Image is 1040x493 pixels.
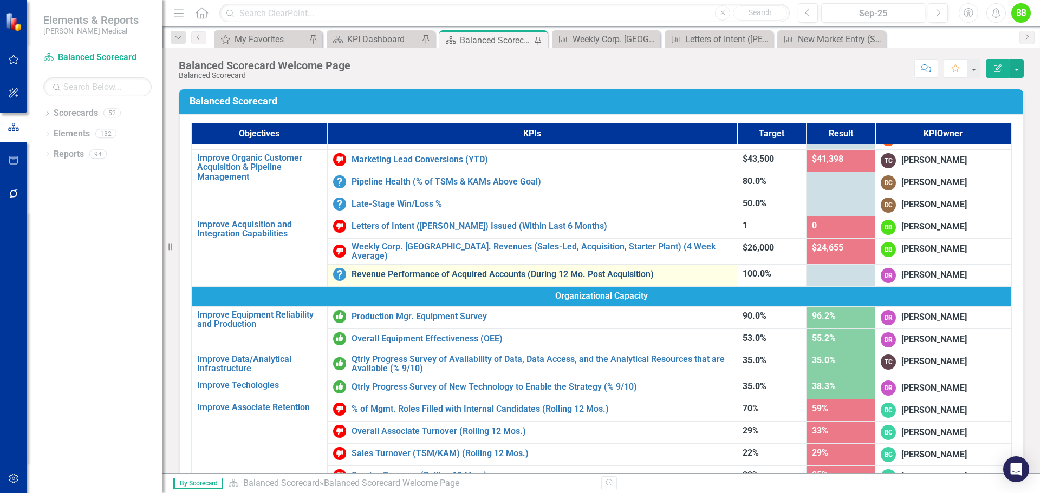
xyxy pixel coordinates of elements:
span: 35.0% [743,355,766,365]
td: Double-Click to Edit [191,286,1011,306]
div: Balanced Scorecard Welcome Page [179,60,350,71]
td: Double-Click to Edit Right Click for Context Menu [327,328,737,351]
span: Organizational Capacity [197,290,1005,303]
td: Double-Click to Edit [875,306,1011,328]
td: Double-Click to Edit [875,264,1011,286]
a: Balanced Scorecard [43,51,152,64]
img: Below Target [333,153,346,166]
img: Below Target [333,220,346,233]
img: Below Target [333,447,346,460]
span: 35.0% [743,381,766,391]
img: On or Above Target [333,357,346,370]
div: DR [881,310,896,325]
div: [PERSON_NAME] [901,199,967,211]
div: 132 [95,129,116,139]
a: Improve Techologies [197,380,322,390]
div: [PERSON_NAME] [901,176,967,189]
a: % of Mgmt. Roles Filled with Internal Candidates (Rolling 12 Mos.) [352,404,731,414]
td: Double-Click to Edit [875,216,1011,238]
div: TC [881,354,896,370]
div: BC [881,425,896,440]
button: Search [733,5,787,21]
a: KPI Dashboard [329,32,419,46]
td: Double-Click to Edit Right Click for Context Menu [327,422,737,444]
div: DC [881,175,896,190]
a: Elements [54,128,90,140]
div: DR [881,380,896,396]
img: On or Above Target [333,332,346,345]
input: Search ClearPoint... [219,4,790,23]
img: Below Target [333,425,346,438]
td: Double-Click to Edit Right Click for Context Menu [191,351,327,377]
input: Search Below... [43,77,152,96]
a: Sales Turnover (TSM/KAM) (Rolling 12 Mos.) [352,449,731,458]
div: [PERSON_NAME] [901,269,967,281]
img: Below Target [333,469,346,482]
button: Sep-25 [821,3,925,23]
a: Reports [54,148,84,161]
span: 0 [812,220,817,231]
div: Balanced Scorecard Welcome Page [460,34,531,47]
div: Weekly Corp. [GEOGRAPHIC_DATA]. Revenues (Sales-Led, Acquisition, Starter Plant) (4 Week Average) [573,32,658,46]
span: 38.3% [812,381,836,391]
td: Double-Click to Edit [875,444,1011,466]
div: [PERSON_NAME] [901,471,967,483]
td: Double-Click to Edit Right Click for Context Menu [327,194,737,216]
span: 33% [812,425,828,436]
div: [PERSON_NAME] [901,449,967,461]
div: 52 [103,109,121,118]
div: [PERSON_NAME] [901,356,967,368]
span: 80.0% [743,176,766,186]
img: On or Above Target [333,310,346,323]
a: Improve Data/Analytical Infrastructure [197,354,322,373]
span: $43,500 [743,154,774,164]
a: Improve Associate Retention [197,403,322,412]
img: ClearPoint Strategy [5,12,24,31]
td: Double-Click to Edit [875,399,1011,422]
a: Production Mgr. Equipment Survey [352,312,731,321]
div: Balanced Scorecard Welcome Page [324,478,459,488]
img: Below Target [333,403,346,416]
td: Double-Click to Edit Right Click for Context Menu [191,306,327,351]
a: Balanced Scorecard [243,478,320,488]
div: [PERSON_NAME] [901,154,967,167]
a: Letters of Intent ([PERSON_NAME]) Issued (Within Last 6 Months) [352,221,731,231]
div: DC [881,198,896,213]
div: KPI Dashboard [347,32,419,46]
td: Double-Click to Edit [875,422,1011,444]
div: BC [881,403,896,418]
a: Qtrly Progress Survey of New Technology to Enable the Strategy (% 9/10) [352,382,731,392]
td: Double-Click to Edit Right Click for Context Menu [327,149,737,172]
span: 90.0% [743,311,766,321]
span: 59% [812,403,828,413]
div: Letters of Intent ([PERSON_NAME]) Issued (Within Last 6 Months) [685,32,770,46]
a: Service Turnover (Rolling 12 Mos.) [352,471,731,481]
span: 70% [743,403,759,413]
a: Late-Stage Win/Loss % [352,199,731,209]
span: 35.0% [812,355,836,365]
td: Double-Click to Edit Right Click for Context Menu [327,306,737,328]
div: BB [881,242,896,257]
span: 100.0% [743,268,771,279]
div: » [228,477,593,490]
span: 22% [743,448,759,458]
span: 96.2% [812,311,836,321]
span: 1 [743,220,747,231]
img: No Information [333,268,346,281]
small: [PERSON_NAME] Medical [43,27,139,35]
div: [PERSON_NAME] [901,311,967,324]
td: Double-Click to Edit Right Click for Context Menu [327,466,737,488]
div: BB [881,220,896,235]
a: My Favorites [217,32,306,46]
h3: Balanced Scorecard [190,96,1017,107]
button: BB [1011,3,1031,23]
span: Search [749,8,772,17]
td: Double-Click to Edit Right Click for Context Menu [327,238,737,264]
a: Letters of Intent ([PERSON_NAME]) Issued (Within Last 6 Months) [667,32,770,46]
img: No Information [333,198,346,211]
td: Double-Click to Edit Right Click for Context Menu [327,216,737,238]
a: Overall Associate Turnover (Rolling 12 Mos.) [352,426,731,436]
span: 53.0% [743,333,766,343]
a: Scorecards [54,107,98,120]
